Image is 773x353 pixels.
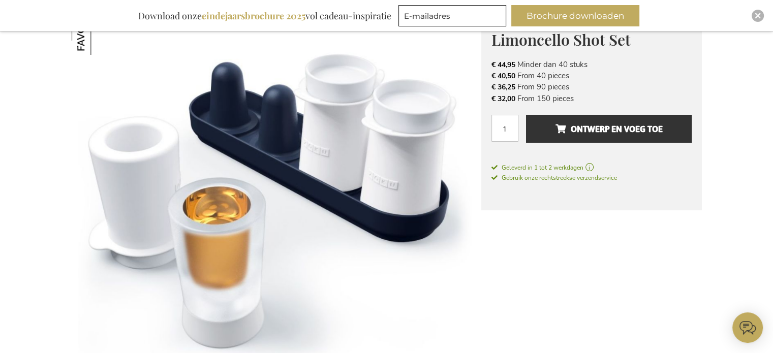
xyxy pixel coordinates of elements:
[491,174,617,182] span: Gebruik onze rechtstreekse verzendservice
[491,82,515,92] span: € 36,25
[555,121,662,137] span: Ontwerp en voeg toe
[491,81,692,92] li: From 90 pieces
[491,59,692,70] li: Minder dan 40 stuks
[491,172,617,182] a: Gebruik onze rechtstreekse verzendservice
[732,312,763,343] iframe: belco-activator-frame
[491,163,692,172] a: Geleverd in 1 tot 2 werkdagen
[491,71,515,81] span: € 40,50
[491,115,518,142] input: Aantal
[134,5,396,26] div: Download onze vol cadeau-inspiratie
[491,94,515,104] span: € 32,00
[511,5,639,26] button: Brochure downloaden
[202,10,305,22] b: eindejaarsbrochure 2025
[491,70,692,81] li: From 40 pieces
[755,13,761,19] img: Close
[526,115,691,143] button: Ontwerp en voeg toe
[398,5,509,29] form: marketing offers and promotions
[491,93,692,104] li: From 150 pieces
[752,10,764,22] div: Close
[398,5,506,26] input: E-mailadres
[491,60,515,70] span: € 44,95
